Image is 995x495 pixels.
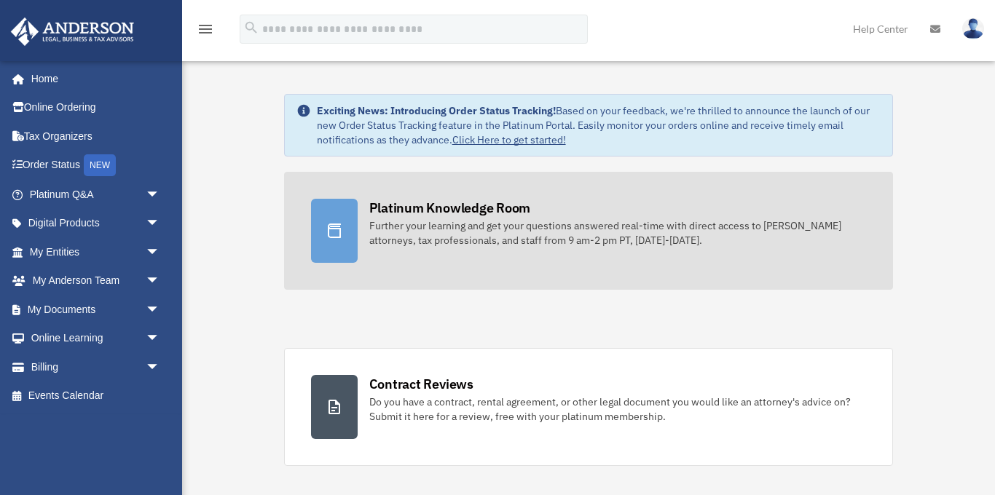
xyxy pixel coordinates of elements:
div: NEW [84,154,116,176]
a: Tax Organizers [10,122,182,151]
a: Billingarrow_drop_down [10,352,182,381]
a: Platinum Q&Aarrow_drop_down [10,180,182,209]
a: Events Calendar [10,381,182,411]
div: Contract Reviews [369,375,473,393]
a: Online Ordering [10,93,182,122]
span: arrow_drop_down [146,180,175,210]
span: arrow_drop_down [146,237,175,267]
span: arrow_drop_down [146,209,175,239]
a: My Documentsarrow_drop_down [10,295,182,324]
div: Based on your feedback, we're thrilled to announce the launch of our new Order Status Tracking fe... [317,103,881,147]
a: Order StatusNEW [10,151,182,181]
div: Do you have a contract, rental agreement, or other legal document you would like an attorney's ad... [369,395,867,424]
i: search [243,20,259,36]
span: arrow_drop_down [146,324,175,354]
a: My Anderson Teamarrow_drop_down [10,266,182,296]
i: menu [197,20,214,38]
span: arrow_drop_down [146,295,175,325]
span: arrow_drop_down [146,266,175,296]
a: My Entitiesarrow_drop_down [10,237,182,266]
span: arrow_drop_down [146,352,175,382]
div: Further your learning and get your questions answered real-time with direct access to [PERSON_NAM... [369,218,867,247]
a: Digital Productsarrow_drop_down [10,209,182,238]
a: menu [197,25,214,38]
a: Click Here to get started! [452,133,566,146]
a: Contract Reviews Do you have a contract, rental agreement, or other legal document you would like... [284,348,894,466]
div: Platinum Knowledge Room [369,199,531,217]
img: User Pic [962,18,984,39]
a: Home [10,64,175,93]
a: Online Learningarrow_drop_down [10,324,182,353]
strong: Exciting News: Introducing Order Status Tracking! [317,104,556,117]
img: Anderson Advisors Platinum Portal [7,17,138,46]
a: Platinum Knowledge Room Further your learning and get your questions answered real-time with dire... [284,172,894,290]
